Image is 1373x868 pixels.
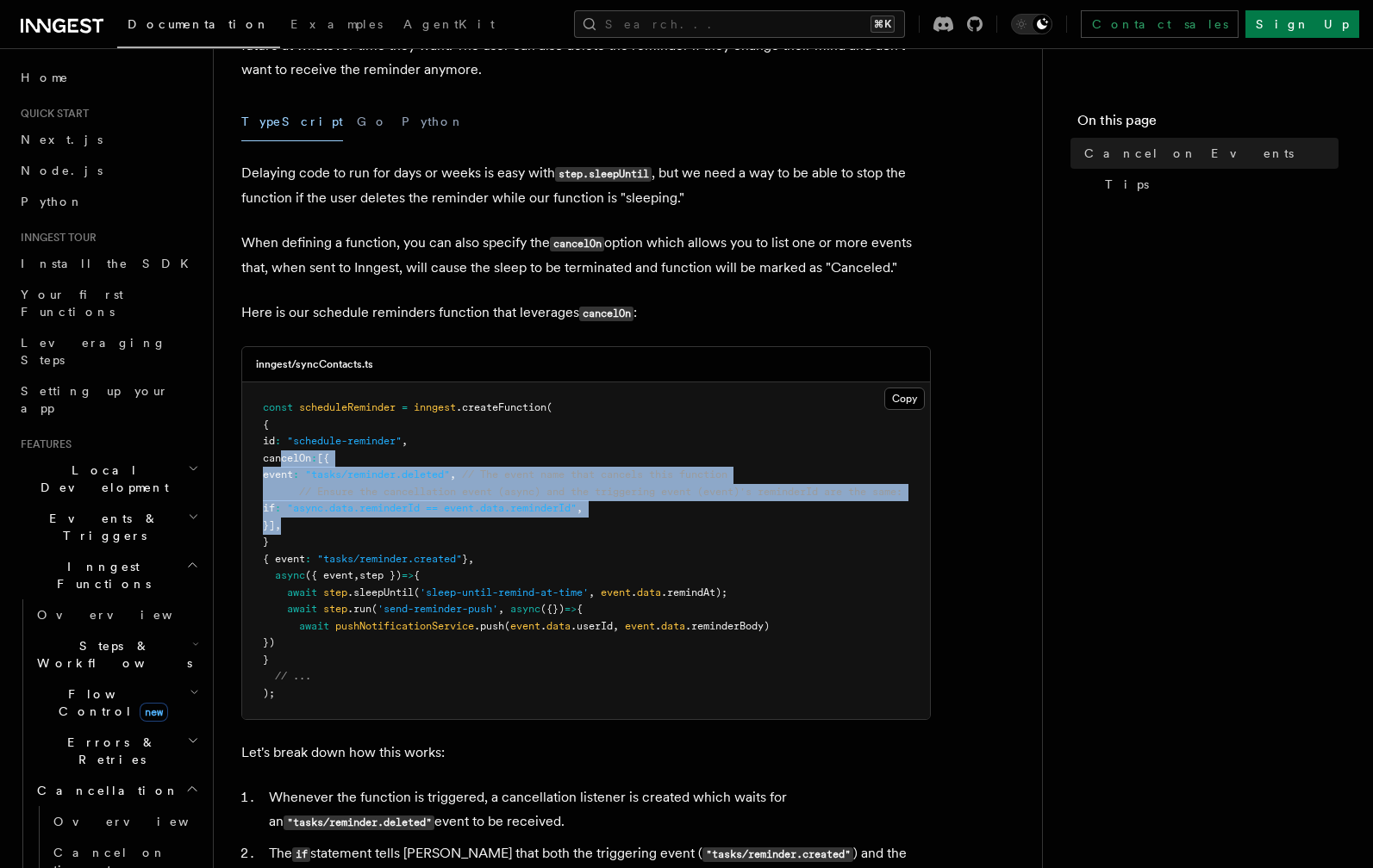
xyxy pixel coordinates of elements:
[117,5,280,48] a: Documentation
[601,586,631,598] span: event
[403,17,495,31] span: AgentKit
[402,102,465,141] button: Python
[462,553,468,565] span: }
[30,727,203,775] button: Errors & Retries
[347,586,414,598] span: .sleepUntil
[241,301,931,325] p: Here is our schedule reminders function that leverages :
[263,435,275,447] span: id
[14,248,203,279] a: Install the SDK
[275,435,281,447] span: :
[637,586,661,598] span: data
[14,462,188,496] span: Local Development
[263,519,275,531] span: }]
[14,186,203,217] a: Python
[263,468,293,480] span: event
[14,375,203,424] a: Setting up your app
[263,636,275,648] span: })
[571,620,613,632] span: .userId
[275,569,305,581] span: async
[30,734,187,768] span: Errors & Retries
[540,620,546,632] span: .
[311,452,317,464] span: :
[290,17,383,31] span: Examples
[462,468,727,480] span: // The event name that cancels this function
[263,452,311,464] span: cancelOn
[21,69,69,86] span: Home
[1081,10,1239,38] a: Contact sales
[1098,169,1339,200] a: Tips
[21,257,199,270] span: Install the SDK
[30,679,203,727] button: Flow Controlnew
[685,620,770,632] span: .reminderBody)
[1105,176,1149,193] span: Tips
[280,5,393,46] a: Examples
[14,62,203,93] a: Home
[468,553,474,565] span: ,
[317,553,462,565] span: "tasks/reminder.created"
[275,519,281,531] span: ,
[37,608,215,622] span: Overview
[21,336,166,367] span: Leveraging Steps
[264,785,931,834] li: Whenever the function is triggered, a cancellation listener is created which waits for an event t...
[414,586,420,598] span: (
[30,599,203,630] a: Overview
[504,620,510,632] span: (
[625,620,655,632] span: event
[299,401,396,413] span: scheduleReminder
[1077,110,1339,138] h4: On this page
[402,435,408,447] span: ,
[589,586,595,598] span: ,
[263,553,305,565] span: { event
[357,102,388,141] button: Go
[14,455,203,503] button: Local Development
[14,107,89,121] span: Quick start
[287,586,317,598] span: await
[284,815,434,830] code: "tasks/reminder.deleted"
[30,637,192,672] span: Steps & Workflows
[1245,10,1359,38] a: Sign Up
[353,569,359,581] span: ,
[1077,138,1339,169] a: Cancel on Events
[871,15,895,33] kbd: ⌘K
[241,231,931,280] p: When defining a function, you can also specify the option which allows you to list one or more ev...
[323,603,347,615] span: step
[263,654,269,666] span: }
[305,553,311,565] span: :
[414,401,456,413] span: inngest
[53,815,231,828] span: Overview
[140,703,168,722] span: new
[263,536,269,548] span: }
[393,5,505,46] a: AgentKit
[631,586,637,598] span: .
[305,569,353,581] span: ({ event
[21,164,103,177] span: Node.js
[14,231,97,245] span: Inngest tour
[702,847,853,862] code: "tasks/reminder.created"
[241,102,343,141] button: TypeScript
[21,288,123,319] span: Your first Functions
[263,418,269,431] span: {
[21,384,169,415] span: Setting up your app
[287,502,577,514] span: "async.data.reminderId == event.data.reminderId"
[456,401,546,413] span: .createFunction
[14,437,72,451] span: Features
[661,620,685,632] span: data
[14,327,203,375] a: Leveraging Steps
[540,603,565,615] span: ({})
[359,569,402,581] span: step })
[317,452,329,464] span: [{
[14,279,203,327] a: Your first Functions
[30,685,190,720] span: Flow Control
[263,502,275,514] span: if
[1011,14,1052,34] button: Toggle dark mode
[420,586,589,598] span: 'sleep-until-remind-at-time'
[256,357,373,371] h3: inngest/syncContacts.ts
[305,468,450,480] span: "tasks/reminder.deleted"
[402,569,414,581] span: =>
[30,775,203,806] button: Cancellation
[546,620,571,632] span: data
[450,468,456,480] span: ,
[510,620,540,632] span: event
[275,670,311,682] span: // ...
[14,124,203,155] a: Next.js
